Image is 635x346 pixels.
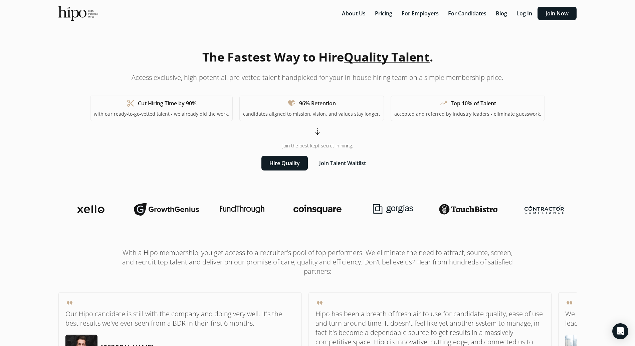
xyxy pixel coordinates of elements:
[439,99,447,107] span: trending_up
[77,205,104,213] img: xello-logo
[344,49,430,65] span: Quality Talent
[398,7,443,20] button: For Employers
[451,99,496,107] h1: Top 10% of Talent
[315,299,324,307] span: format_quote
[202,48,433,66] h1: The Fastest Way to Hire .
[261,156,308,170] button: Hire Quality
[565,299,573,307] span: format_quote
[65,309,295,328] p: Our Hipo candidate is still with the company and doing very well. It's the best results we've eve...
[444,10,492,17] a: For Candidates
[132,73,503,82] p: Access exclusive, high-potential, pre-vetted talent handpicked for your in-house hiring team on a...
[444,7,490,20] button: For Candidates
[282,142,353,149] span: Join the best kept secret in hiring.
[524,205,564,214] img: contractor-compliance-logo
[127,99,135,107] span: content_cut
[58,6,98,21] img: official-logo
[398,10,444,17] a: For Employers
[612,323,628,339] div: Open Intercom Messenger
[117,248,518,276] h1: With a Hipo membership, you get access to a recruiter's pool of top performers. We eliminate the ...
[338,10,371,17] a: About Us
[293,205,342,214] img: coinsquare-logo
[538,10,577,17] a: Join Now
[220,205,264,213] img: fundthrough-logo
[288,99,296,107] span: heart_check
[94,111,229,117] p: with our ready-to-go-vetted talent - we already did the work.
[512,10,538,17] a: Log In
[243,111,380,117] p: candidates aligned to mission, vision, and values stay longer.
[371,7,396,20] button: Pricing
[439,204,498,215] img: touchbistro-logo
[338,7,370,20] button: About Us
[373,204,413,215] img: gorgias-logo
[538,7,577,20] button: Join Now
[299,99,336,107] h1: 96% Retention
[492,7,511,20] button: Blog
[134,203,199,216] img: growthgenius-logo
[65,299,73,307] span: format_quote
[311,156,374,170] button: Join Talent Waitlist
[512,7,536,20] button: Log In
[313,128,322,136] span: arrow_cool_down
[371,10,398,17] a: Pricing
[394,111,541,117] p: accepted and referred by industry leaders - eliminate guesswork.
[492,10,512,17] a: Blog
[138,99,197,107] h1: Cut Hiring Time by 90%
